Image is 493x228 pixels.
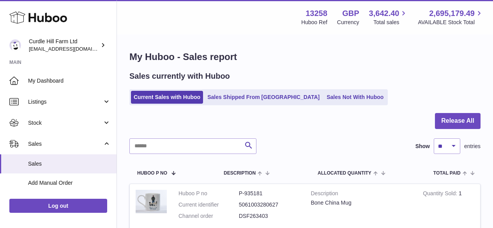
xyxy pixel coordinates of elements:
[306,8,327,19] strong: 13258
[311,199,412,207] div: Bone China Mug
[418,19,484,26] span: AVAILABLE Stock Total
[429,8,475,19] span: 2,695,179.49
[129,71,230,81] h2: Sales currently with Huboo
[29,38,99,53] div: Curdle Hill Farm Ltd
[129,51,481,63] h1: My Huboo - Sales report
[9,199,107,213] a: Log out
[369,8,399,19] span: 3,642.40
[418,8,484,26] a: 2,695,179.49 AVAILABLE Stock Total
[342,8,359,19] strong: GBP
[28,77,111,85] span: My Dashboard
[178,212,239,220] dt: Channel order
[28,140,102,148] span: Sales
[318,171,371,176] span: ALLOCATED Quantity
[324,91,386,104] a: Sales Not With Huboo
[435,113,481,129] button: Release All
[337,19,359,26] div: Currency
[28,179,111,187] span: Add Manual Order
[239,201,299,209] dd: 5061003280627
[433,171,461,176] span: Total paid
[301,19,327,26] div: Huboo Ref
[423,190,459,198] strong: Quantity Sold
[464,143,481,150] span: entries
[29,46,115,52] span: [EMAIL_ADDRESS][DOMAIN_NAME]
[239,190,299,197] dd: P-935181
[137,171,167,176] span: Huboo P no
[9,39,21,51] img: internalAdmin-13258@internal.huboo.com
[369,8,408,26] a: 3,642.40 Total sales
[373,19,408,26] span: Total sales
[178,201,239,209] dt: Current identifier
[205,91,322,104] a: Sales Shipped From [GEOGRAPHIC_DATA]
[28,119,102,127] span: Stock
[136,190,167,214] img: 132581705942519.jpg
[224,171,256,176] span: Description
[28,98,102,106] span: Listings
[415,143,430,150] label: Show
[131,91,203,104] a: Current Sales with Huboo
[239,212,299,220] dd: DSF263403
[311,190,412,199] strong: Description
[178,190,239,197] dt: Huboo P no
[28,160,111,168] span: Sales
